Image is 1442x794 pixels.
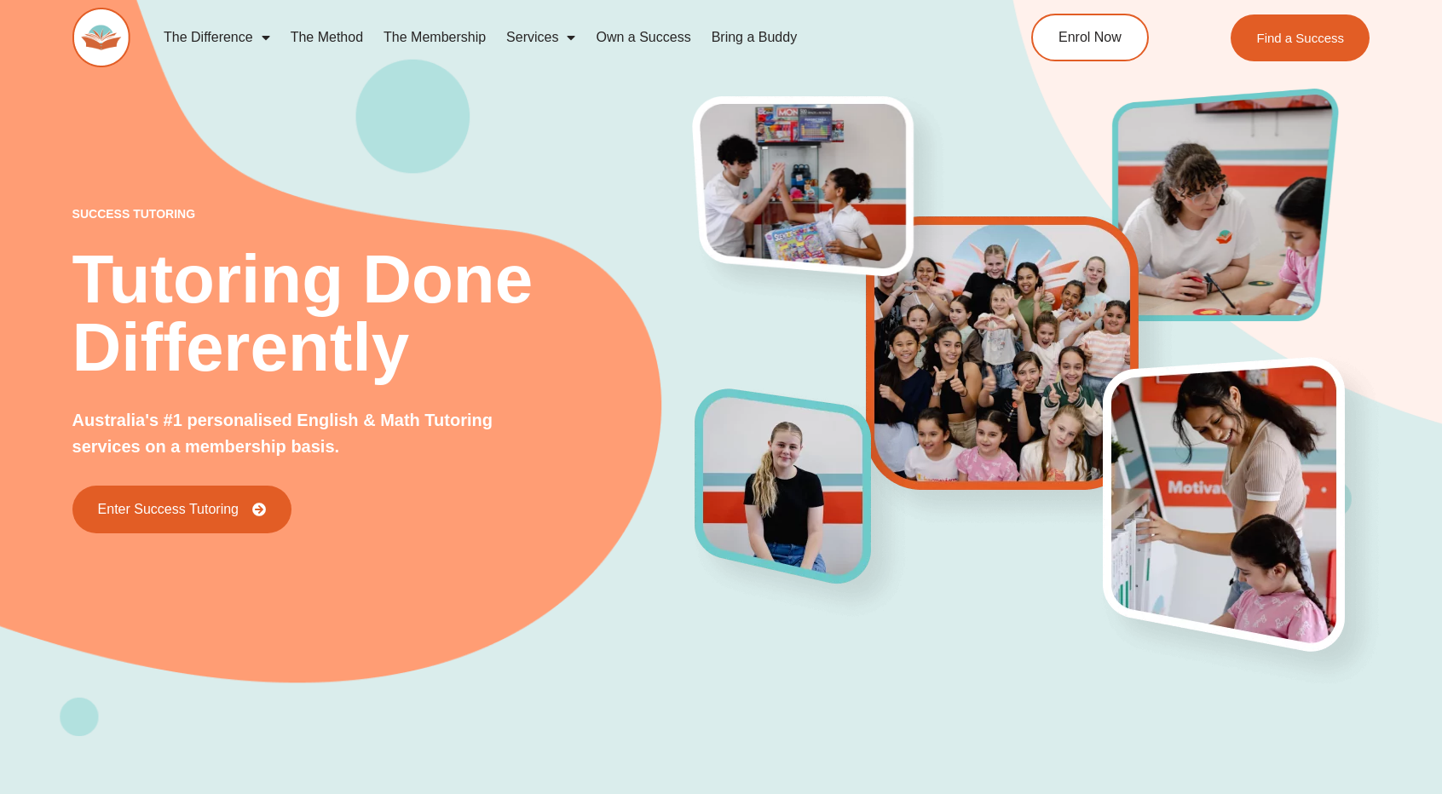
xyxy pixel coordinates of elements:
[280,18,373,57] a: The Method
[373,18,496,57] a: The Membership
[496,18,585,57] a: Services
[72,245,695,382] h2: Tutoring Done Differently
[585,18,701,57] a: Own a Success
[1031,14,1149,61] a: Enrol Now
[701,18,808,57] a: Bring a Buddy
[72,486,291,533] a: Enter Success Tutoring
[72,208,695,220] p: success tutoring
[1257,32,1345,44] span: Find a Success
[1058,31,1122,44] span: Enrol Now
[153,18,957,57] nav: Menu
[1231,14,1370,61] a: Find a Success
[72,407,528,460] p: Australia's #1 personalised English & Math Tutoring services on a membership basis.
[98,503,239,516] span: Enter Success Tutoring
[153,18,280,57] a: The Difference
